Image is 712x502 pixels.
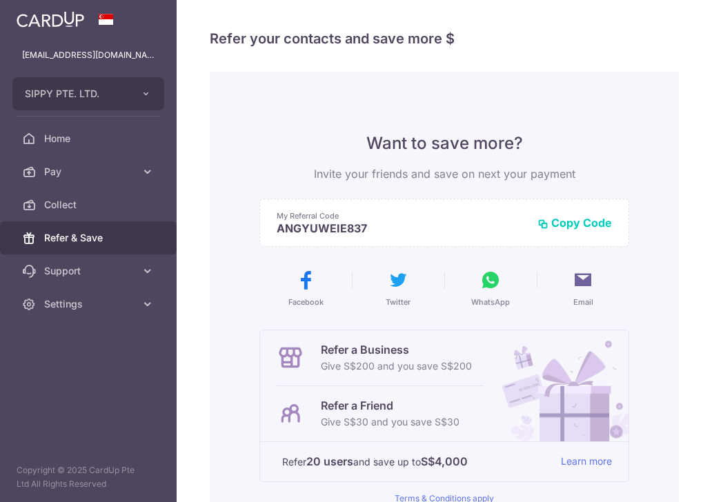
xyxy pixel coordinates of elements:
[44,264,135,278] span: Support
[277,210,526,221] p: My Referral Code
[44,132,135,145] span: Home
[259,165,629,182] p: Invite your friends and save on next your payment
[17,11,84,28] img: CardUp
[259,132,629,154] p: Want to save more?
[450,269,531,308] button: WhatsApp
[321,397,459,414] p: Refer a Friend
[288,297,324,308] span: Facebook
[421,453,468,470] strong: S$4,000
[471,297,510,308] span: WhatsApp
[44,297,135,311] span: Settings
[321,414,459,430] p: Give S$30 and you save S$30
[25,87,127,101] span: SIPPY PTE. LTD.
[357,269,439,308] button: Twitter
[44,165,135,179] span: Pay
[282,453,550,470] p: Refer and save up to
[537,216,612,230] button: Copy Code
[265,269,346,308] button: Facebook
[321,341,472,358] p: Refer a Business
[489,330,629,441] img: Refer
[321,358,472,374] p: Give S$200 and you save S$200
[210,28,679,50] h4: Refer your contacts and save more $
[386,297,411,308] span: Twitter
[306,453,353,470] strong: 20 users
[277,221,526,235] p: ANGYUWEIE837
[561,453,612,470] a: Learn more
[44,231,135,245] span: Refer & Save
[573,297,593,308] span: Email
[12,77,164,110] button: SIPPY PTE. LTD.
[22,48,155,62] p: [EMAIL_ADDRESS][DOMAIN_NAME]
[542,269,624,308] button: Email
[44,198,135,212] span: Collect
